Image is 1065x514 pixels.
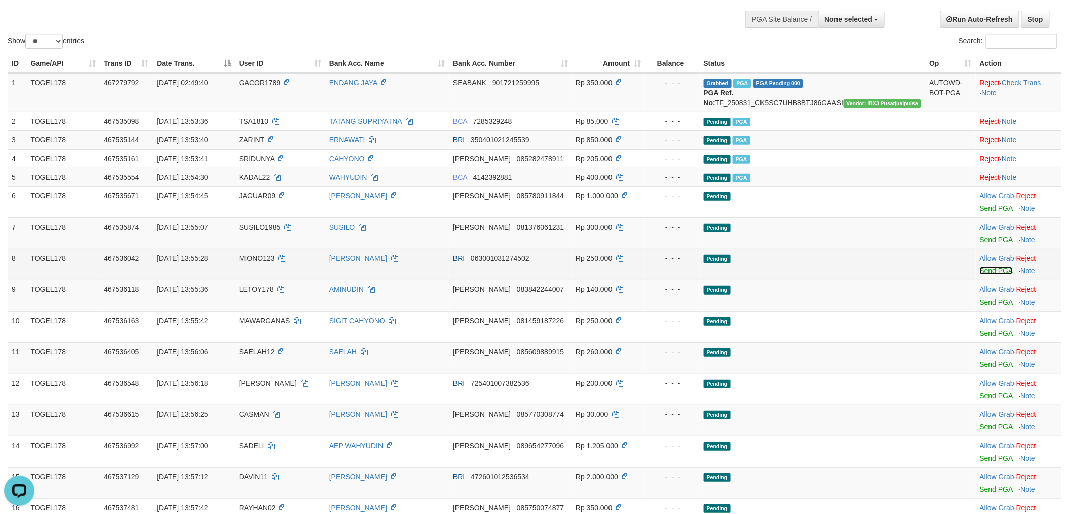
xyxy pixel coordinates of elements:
a: Reject [1016,254,1036,262]
td: · [976,130,1061,149]
td: 2 [8,112,26,130]
a: Reject [1016,192,1036,200]
td: 10 [8,311,26,342]
button: None selected [818,11,885,28]
span: 467537129 [104,473,139,481]
a: Reject [980,155,1000,163]
a: Reject [1016,473,1036,481]
span: Rp 260.000 [576,348,612,356]
span: Copy 725401007382536 to clipboard [471,379,529,387]
span: PGA [733,118,750,126]
td: TF_250831_CK5SC7UHB8BTJ86GAASI [700,73,926,112]
span: Rp 250.000 [576,254,612,262]
td: · [976,280,1061,311]
span: None selected [825,15,873,23]
span: PGA [733,174,750,182]
span: SEABANK [453,79,486,87]
a: Send PGA [980,329,1013,337]
span: Copy 081459187226 to clipboard [517,317,564,325]
span: 467535161 [104,155,139,163]
a: Note [1021,360,1036,369]
td: 7 [8,217,26,249]
td: 9 [8,280,26,311]
th: Date Trans.: activate to sort column descending [153,54,235,73]
span: [DATE] 13:55:42 [157,317,208,325]
a: [PERSON_NAME] [329,504,387,512]
span: Rp 200.000 [576,379,612,387]
span: Pending [704,286,731,295]
a: Reject [1016,379,1036,387]
span: JAGUAR09 [239,192,275,200]
span: 467536992 [104,442,139,450]
span: PGA Pending [753,79,804,88]
span: ZARINT [239,136,264,144]
div: - - - [649,503,696,513]
a: Note [1021,454,1036,462]
b: PGA Ref. No: [704,89,734,107]
span: BCA [453,117,467,125]
td: TOGEL178 [26,130,100,149]
span: 467279792 [104,79,139,87]
select: Showentries [25,34,63,49]
a: Send PGA [980,423,1013,431]
td: TOGEL178 [26,374,100,405]
td: TOGEL178 [26,467,100,498]
div: - - - [649,347,696,357]
span: Copy 085780911844 to clipboard [517,192,564,200]
span: SRIDUNYA [239,155,275,163]
a: Reject [1016,223,1036,231]
a: Reject [1016,504,1036,512]
a: Send PGA [980,236,1013,244]
td: 5 [8,168,26,186]
span: Pending [704,255,731,263]
a: Allow Grab [980,223,1014,231]
a: Reject [980,173,1000,181]
label: Search: [959,34,1057,49]
td: TOGEL178 [26,280,100,311]
span: SUSILO1985 [239,223,281,231]
span: 467536548 [104,379,139,387]
span: · [980,348,1016,356]
a: Note [1021,423,1036,431]
td: 4 [8,149,26,168]
span: [DATE] 13:57:42 [157,504,208,512]
button: Open LiveChat chat widget [4,4,34,34]
span: 467535554 [104,173,139,181]
th: Bank Acc. Name: activate to sort column ascending [325,54,449,73]
span: Pending [704,473,731,482]
a: Allow Grab [980,285,1014,293]
a: Allow Grab [980,379,1014,387]
th: Status [700,54,926,73]
a: Note [982,89,997,97]
div: - - - [649,222,696,232]
span: · [980,473,1016,481]
a: AEP WAHYUDIN [329,442,383,450]
th: Balance [645,54,700,73]
td: 15 [8,467,26,498]
span: Rp 1.000.000 [576,192,618,200]
span: Rp 850.000 [576,136,612,144]
span: BRI [453,379,465,387]
span: Rp 350.000 [576,79,612,87]
span: Copy 089654277096 to clipboard [517,442,564,450]
td: TOGEL178 [26,73,100,112]
span: [DATE] 13:55:07 [157,223,208,231]
span: Rp 250.000 [576,317,612,325]
span: [DATE] 13:57:12 [157,473,208,481]
td: 8 [8,249,26,280]
span: [PERSON_NAME] [453,410,511,418]
td: · [976,186,1061,217]
div: - - - [649,78,696,88]
span: Pending [704,136,731,145]
span: Rp 300.000 [576,223,612,231]
span: Pending [704,118,731,126]
td: · [976,249,1061,280]
td: 12 [8,374,26,405]
a: Allow Grab [980,254,1014,262]
td: 6 [8,186,26,217]
a: [PERSON_NAME] [329,410,387,418]
span: [DATE] 13:56:25 [157,410,208,418]
span: KADAL22 [239,173,270,181]
td: · [976,168,1061,186]
span: [DATE] 13:55:28 [157,254,208,262]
